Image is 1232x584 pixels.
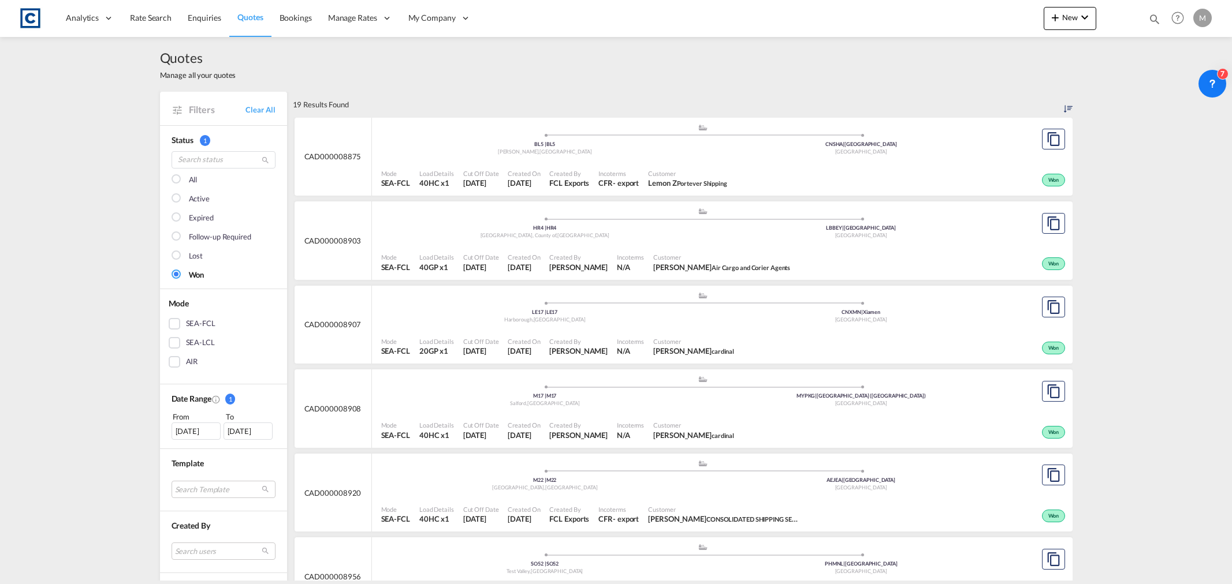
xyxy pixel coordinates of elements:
span: | [545,560,546,567]
span: Customer [653,253,790,261]
span: shannon barry cardinal [653,430,734,440]
div: Won [1042,510,1065,522]
span: Bookings [280,13,312,23]
span: BL5 [534,141,546,147]
span: , [556,232,557,238]
span: CNXMN Xiamen [842,309,880,315]
span: Won [1048,177,1062,185]
span: [GEOGRAPHIC_DATA] [835,148,887,155]
span: Incoterms [617,421,644,429]
span: 16 Jul 2025 [463,430,499,440]
md-icon: icon-chevron-down [1078,10,1092,24]
span: Customer [653,421,734,429]
span: Shannon Barry [549,346,608,356]
span: | [843,560,845,567]
span: Load Details [419,505,454,514]
span: Created On [508,169,540,178]
span: 40HC x 1 [419,430,454,440]
span: SEA-FCL [381,430,410,440]
span: , [538,148,539,155]
span: [GEOGRAPHIC_DATA] [835,316,887,323]
span: | [545,477,546,483]
div: M [1193,9,1212,27]
md-checkbox: SEA-LCL [169,337,278,349]
span: CAD000008907 [304,319,362,330]
span: Won [1048,260,1062,268]
button: Copy Quote [1042,129,1065,149]
a: Clear All [245,104,275,115]
span: Created On [508,421,540,429]
div: [DATE] [224,422,273,440]
span: Load Details [419,421,454,429]
div: - export [613,178,639,188]
div: N/A [617,430,630,440]
span: [GEOGRAPHIC_DATA] [835,232,887,238]
span: Rate Search [130,13,172,23]
div: CFR export [598,178,639,188]
span: CAD000008956 [304,571,362,582]
span: | [545,141,546,147]
span: Mode [381,421,410,429]
md-icon: assets/icons/custom/copyQuote.svg [1047,552,1060,566]
span: cardinal [712,347,734,355]
span: | [545,392,546,399]
span: 40HC x 1 [419,514,454,524]
span: 16 Jul 2025 [463,346,499,356]
md-checkbox: AIR [169,356,278,368]
div: N/A [617,346,630,356]
span: | [842,477,843,483]
div: From [172,411,222,422]
span: SO52 [531,560,546,567]
md-icon: assets/icons/custom/ship-fill.svg [696,125,710,130]
div: CFR [598,514,613,524]
div: To [225,411,276,422]
span: Anitha Jaikrishnan CONSOLIDATED SHIPPING SERVICES L.L.C. [648,514,798,524]
span: Load Details [419,253,454,261]
span: [GEOGRAPHIC_DATA] [545,484,597,491]
button: Copy Quote [1042,465,1065,485]
span: shannon barry cardinal [653,346,734,356]
span: 40HC x 1 [419,178,454,188]
span: BL5 [546,141,556,147]
div: Won [1042,174,1065,186]
span: 20GP x 1 [419,346,454,356]
span: New [1048,13,1092,22]
span: | [815,392,817,399]
span: Shannon Barry [549,430,608,440]
div: Won [189,269,204,281]
div: CAD000008920 assets/icons/custom/ship-fill.svgassets/icons/custom/roll-o-plane.svgOrigin United K... [295,454,1073,532]
span: CAD000008908 [304,403,362,414]
button: Copy Quote [1042,213,1065,234]
span: SEA-FCL [381,262,410,272]
span: Cut Off Date [463,421,499,429]
span: [GEOGRAPHIC_DATA] [534,316,586,323]
span: Created By [549,337,608,346]
md-icon: assets/icons/custom/copyQuote.svg [1047,216,1060,230]
span: [GEOGRAPHIC_DATA] [539,148,591,155]
span: Won [1048,512,1062,521]
span: [GEOGRAPHIC_DATA] [557,232,609,238]
div: - export [613,514,639,524]
span: Created By [549,169,589,178]
span: cardinal [712,432,734,439]
div: Expired [189,212,214,224]
div: All [189,174,198,186]
span: 15 Jul 2025 [508,262,540,272]
span: 1 [225,394,236,405]
span: Mode [381,337,410,346]
span: FCL Exports [549,514,589,524]
span: 16 Jul 2025 [463,514,499,524]
span: 15 Jul 2025 [463,178,499,188]
span: Test Valley [507,568,531,574]
div: Help [1168,8,1193,29]
span: Salford [510,400,527,406]
button: icon-plus 400-fgNewicon-chevron-down [1044,7,1096,30]
span: CAD000008903 [304,235,362,246]
span: Created By [549,505,589,514]
span: Manage Rates [328,12,377,24]
span: | [842,224,844,231]
span: Customer [648,505,798,514]
span: CAD000008875 [304,151,362,162]
span: 1 [200,135,210,146]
